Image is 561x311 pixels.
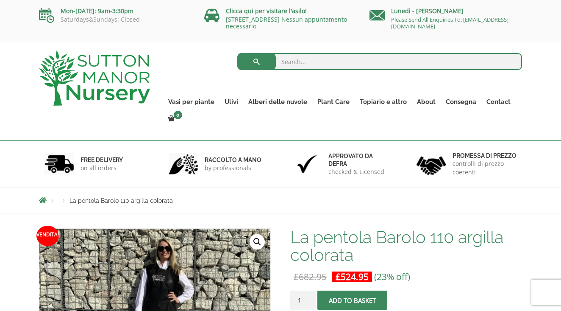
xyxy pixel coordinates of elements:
[312,96,355,108] a: Plant Care
[174,111,182,119] span: 0
[163,113,185,125] a: 0
[219,96,243,108] a: Ulivi
[336,271,341,283] span: £
[328,168,393,176] p: checked & Licensed
[292,153,322,175] img: 3.jpg
[481,96,516,108] a: Contact
[69,197,173,204] span: La pentola Barolo 110 argilla colorata
[39,51,150,106] img: logo
[39,16,192,23] p: Saturdays&Sundays: Closed
[355,96,412,108] a: Topiario e altro
[81,156,123,164] h6: FREE DELIVERY
[226,15,347,30] a: [STREET_ADDRESS] Nessun appuntamento necessario
[294,271,327,283] bdi: 682.95
[81,164,123,172] p: on all orders
[417,151,446,177] img: 4.jpg
[205,164,261,172] p: by professionals
[412,96,441,108] a: About
[36,226,59,246] span: VENDITA!
[290,291,316,310] input: Quantità del prodotto
[290,228,522,264] h1: La pentola Barolo 110 argilla colorata
[453,152,517,160] h6: PROMESSA DI PREZZO
[39,6,192,16] p: Mon-[DATE]: 9am-3:30pm
[226,7,307,15] a: Clicca qui per visitare l'asilo!
[163,96,219,108] a: Vasi per piante
[205,156,261,164] h6: RACCOLTO A MANO
[44,153,74,175] img: 1.jpg
[391,16,508,30] a: Please Send All Enquiries To: [EMAIL_ADDRESS][DOMAIN_NAME]
[328,152,393,168] h6: APPROVATO DA DEFRA
[374,271,410,283] span: (23% off)
[169,153,198,175] img: 2.jpg
[39,197,522,204] nav: Pangrattato
[453,160,517,177] p: controlli di prezzo coerenti
[317,291,387,310] button: Add to basket
[369,6,522,16] p: Lunedì - [PERSON_NAME]
[243,96,312,108] a: Alberi delle nuvole
[294,271,299,283] span: £
[336,271,369,283] bdi: 524.95
[237,53,522,70] input: Search...
[441,96,481,108] a: Consegna
[250,234,265,249] a: Visualizza la galleria di immagini a schermo intero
